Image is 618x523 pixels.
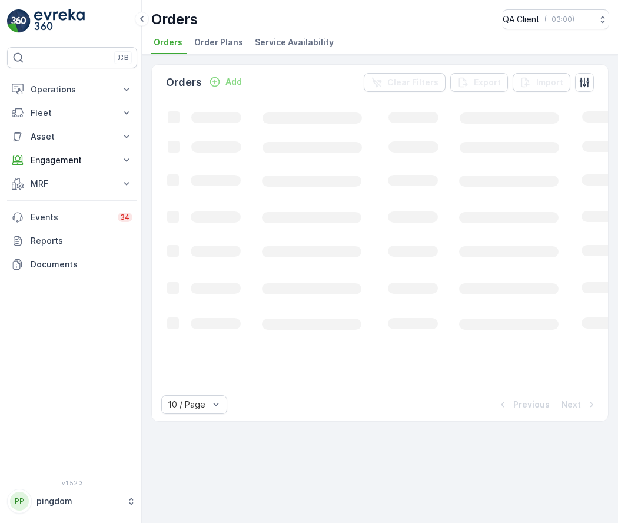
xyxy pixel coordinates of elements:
[31,211,111,223] p: Events
[7,172,137,196] button: MRF
[7,489,137,514] button: PPpingdom
[31,178,114,190] p: MRF
[225,76,242,88] p: Add
[166,74,202,91] p: Orders
[36,495,121,507] p: pingdom
[34,9,85,33] img: logo_light-DOdMpM7g.png
[7,253,137,276] a: Documents
[513,399,550,411] p: Previous
[7,101,137,125] button: Fleet
[117,53,129,62] p: ⌘B
[10,492,29,511] div: PP
[31,84,114,95] p: Operations
[496,398,551,412] button: Previous
[31,259,132,270] p: Documents
[544,15,574,24] p: ( +03:00 )
[31,235,132,247] p: Reports
[561,399,581,411] p: Next
[7,78,137,101] button: Operations
[503,9,609,29] button: QA Client(+03:00)
[120,213,130,222] p: 34
[536,77,563,88] p: Import
[255,37,334,48] span: Service Availability
[31,154,114,166] p: Engagement
[194,37,243,48] span: Order Plans
[513,73,570,92] button: Import
[503,14,540,25] p: QA Client
[474,77,501,88] p: Export
[31,131,114,143] p: Asset
[7,229,137,253] a: Reports
[387,77,438,88] p: Clear Filters
[7,206,137,229] a: Events34
[204,75,247,89] button: Add
[7,479,137,486] span: v 1.52.3
[364,73,446,92] button: Clear Filters
[7,9,31,33] img: logo
[7,125,137,148] button: Asset
[154,37,182,48] span: Orders
[450,73,508,92] button: Export
[31,107,114,119] p: Fleet
[151,10,198,29] p: Orders
[560,398,599,412] button: Next
[7,148,137,172] button: Engagement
